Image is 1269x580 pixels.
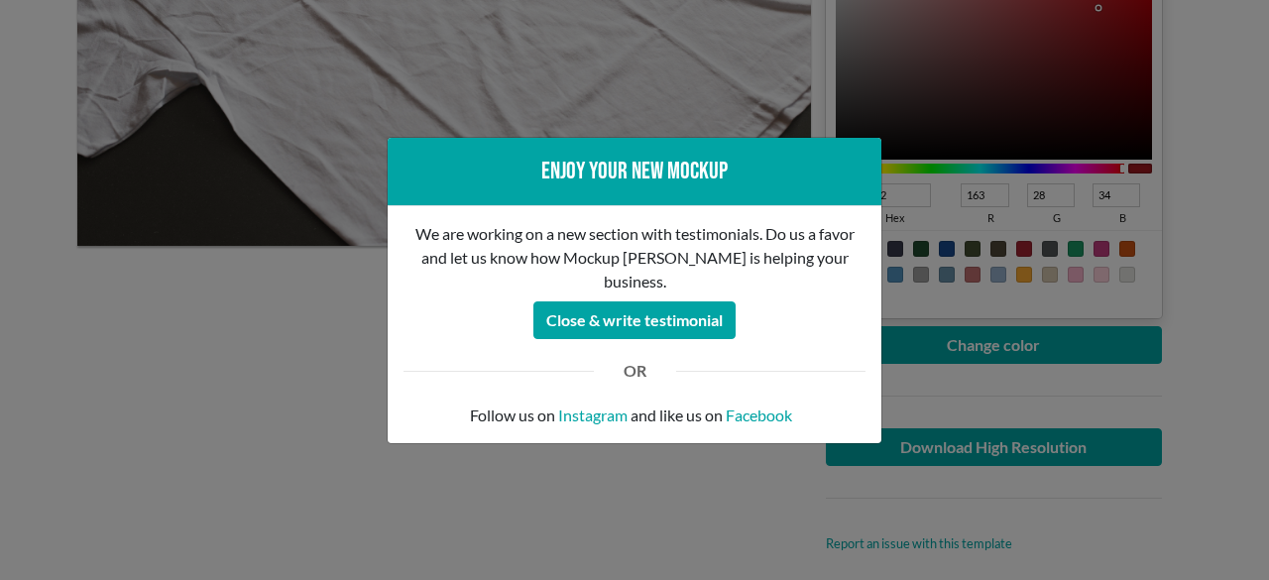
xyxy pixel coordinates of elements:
a: Facebook [726,404,792,427]
button: Close & write testimonial [533,301,736,339]
div: OR [609,359,661,383]
div: Enjoy your new mockup [404,154,865,189]
p: Follow us on and like us on [404,404,865,427]
a: Instagram [558,404,628,427]
p: We are working on a new section with testimonials. Do us a favor and let us know how Mockup [PERS... [404,222,865,293]
a: Close & write testimonial [533,304,736,323]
